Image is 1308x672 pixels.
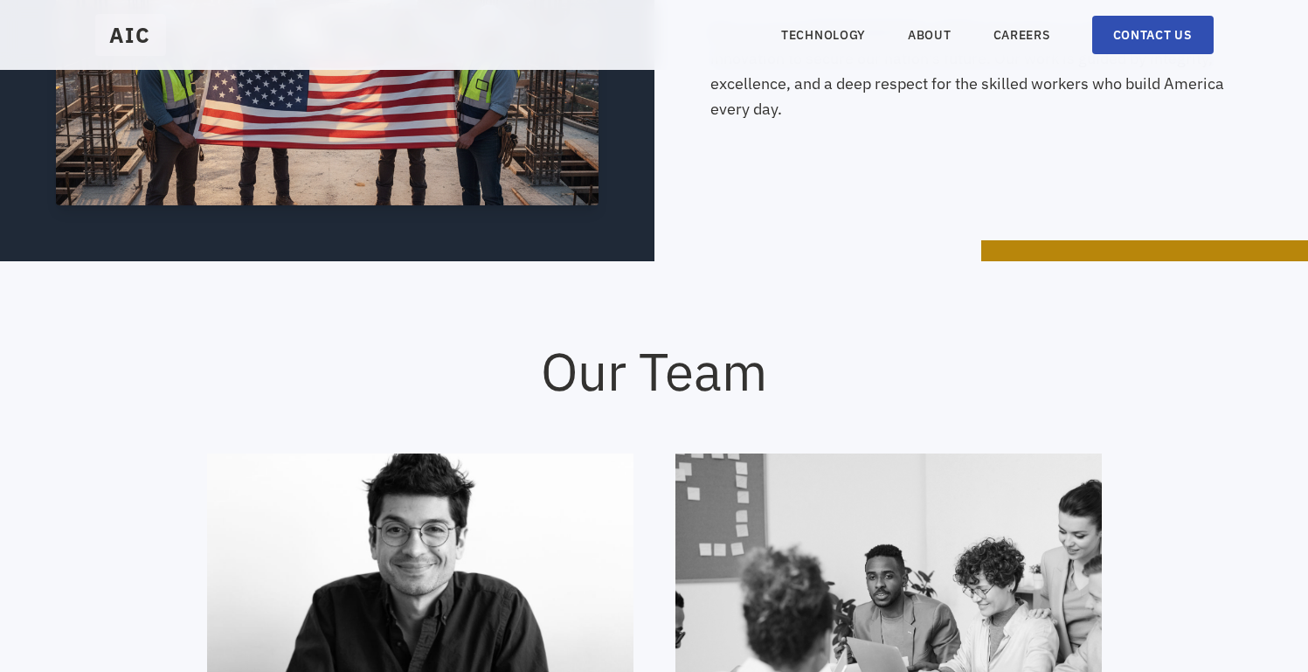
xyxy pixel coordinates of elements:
[541,336,767,405] b: Our Team
[908,26,952,44] a: ABOUT
[781,26,866,44] a: TECHNOLOGY
[95,14,166,56] a: AIC
[710,20,1253,122] p: We are proud [DEMOGRAPHIC_DATA] who believe in the power of innovation to secure our nation's fut...
[1092,16,1214,54] a: CONTACT US
[993,26,1050,44] a: CAREERS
